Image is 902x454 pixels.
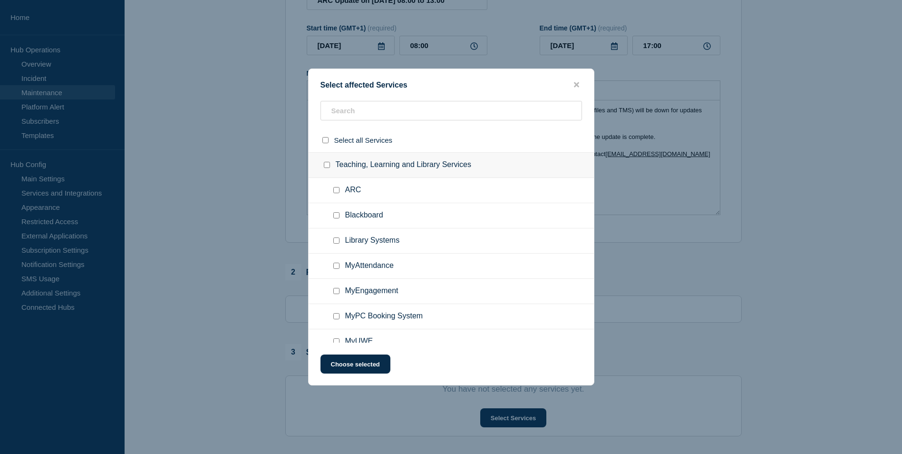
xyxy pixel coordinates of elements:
[571,80,582,89] button: close button
[345,211,383,220] span: Blackboard
[345,261,394,271] span: MyAttendance
[345,286,398,296] span: MyEngagement
[322,137,329,143] input: select all checkbox
[333,212,339,218] input: Blackboard checkbox
[309,80,594,89] div: Select affected Services
[345,337,373,346] span: MyUWE
[309,152,594,178] div: Teaching, Learning and Library Services
[334,136,393,144] span: Select all Services
[333,263,339,269] input: MyAttendance checkbox
[333,288,339,294] input: MyEngagement checkbox
[333,237,339,244] input: Library Systems checkbox
[333,187,339,193] input: ARC checkbox
[320,101,582,120] input: Search
[333,313,339,319] input: MyPC Booking System checkbox
[320,355,390,374] button: Choose selected
[324,162,330,168] input: Teaching, Learning and Library Services checkbox
[333,338,339,345] input: MyUWE checkbox
[345,236,400,246] span: Library Systems
[345,312,423,321] span: MyPC Booking System
[345,186,361,195] span: ARC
